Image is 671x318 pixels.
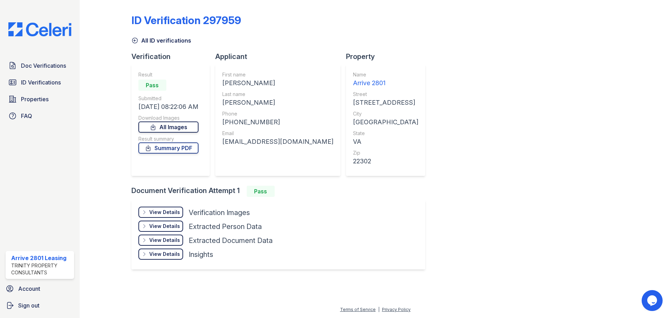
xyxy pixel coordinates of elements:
a: Account [3,282,77,296]
span: Account [18,284,40,293]
div: Verification [131,52,215,61]
div: | [378,307,380,312]
div: 22302 [353,156,418,166]
div: [STREET_ADDRESS] [353,98,418,108]
div: ID Verification 297959 [131,14,241,27]
div: [PHONE_NUMBER] [222,117,333,127]
div: View Details [149,209,180,216]
a: Properties [6,92,74,106]
a: ID Verifications [6,75,74,89]
div: Arrive 2801 [353,78,418,88]
span: Doc Verifications [21,61,66,70]
div: Result summary [138,135,199,142]
a: Name Arrive 2801 [353,71,418,88]
div: [EMAIL_ADDRESS][DOMAIN_NAME] [222,137,333,147]
a: FAQ [6,109,74,123]
div: Zip [353,149,418,156]
div: View Details [149,223,180,230]
div: View Details [149,251,180,258]
a: Privacy Policy [382,307,411,312]
div: Extracted Person Data [189,222,262,231]
div: Applicant [215,52,346,61]
div: City [353,110,418,117]
div: State [353,130,418,137]
a: Doc Verifications [6,59,74,73]
span: Sign out [18,301,39,310]
div: Insights [189,250,213,259]
span: FAQ [21,112,32,120]
a: All ID verifications [131,36,191,45]
div: Pass [247,186,275,197]
a: Summary PDF [138,142,199,154]
img: CE_Logo_Blue-a8612792a0a2168367f1c8372b55b34899dd931a85d93a1a3d3e32e68fde9ad4.png [3,22,77,36]
div: Phone [222,110,333,117]
a: Terms of Service [340,307,376,312]
div: View Details [149,237,180,244]
div: Submitted [138,95,199,102]
div: VA [353,137,418,147]
span: Properties [21,95,49,103]
div: Extracted Document Data [189,236,273,245]
span: ID Verifications [21,78,61,87]
div: First name [222,71,333,78]
div: Result [138,71,199,78]
div: Verification Images [189,208,250,217]
a: All Images [138,121,199,133]
div: Document Verification Attempt 1 [131,186,431,197]
div: Pass [138,80,166,91]
div: [GEOGRAPHIC_DATA] [353,117,418,127]
div: Property [346,52,431,61]
div: Arrive 2801 Leasing [11,254,71,262]
a: Sign out [3,298,77,312]
div: [PERSON_NAME] [222,78,333,88]
div: Trinity Property Consultants [11,262,71,276]
iframe: chat widget [642,290,664,311]
div: [PERSON_NAME] [222,98,333,108]
div: Download Images [138,114,199,121]
div: Street [353,91,418,98]
div: Name [353,71,418,78]
div: [DATE] 08:22:06 AM [138,102,199,112]
div: Last name [222,91,333,98]
div: Email [222,130,333,137]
